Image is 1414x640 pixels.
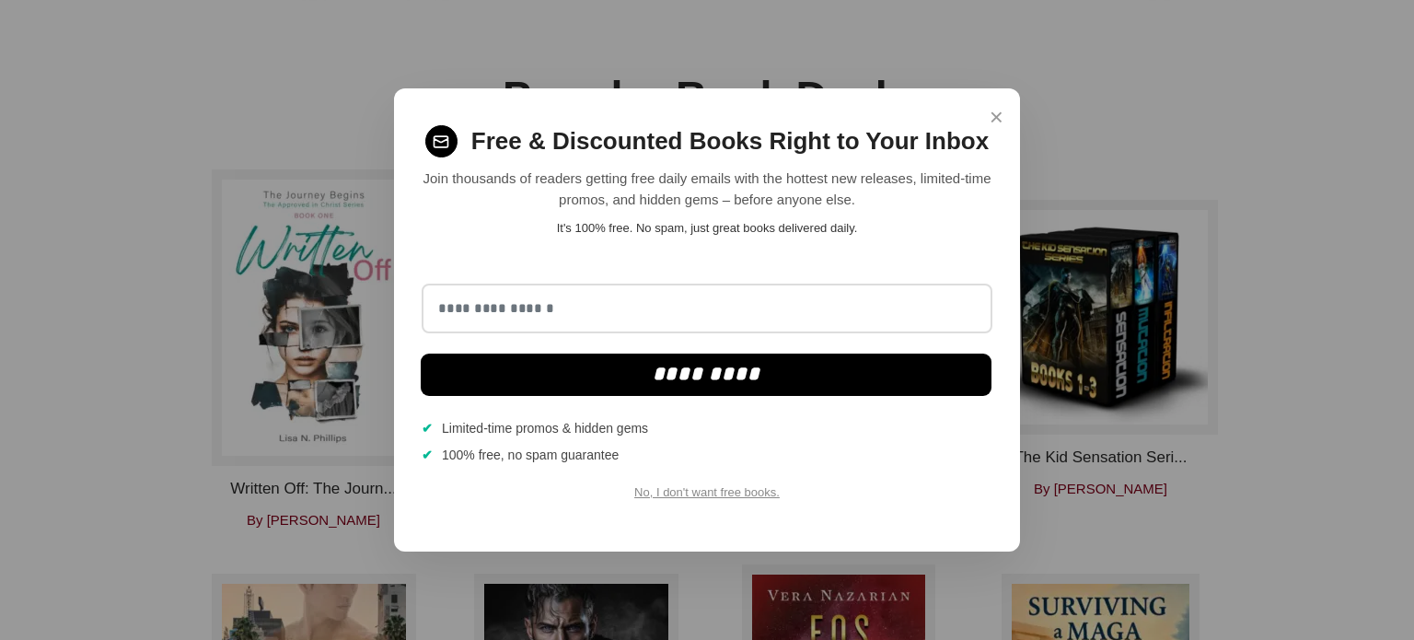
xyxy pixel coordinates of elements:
[422,446,433,465] span: ✔
[422,169,992,210] p: Join thousands of readers getting free daily emails with the hottest new releases, limited-time p...
[422,446,992,465] li: 100% free, no spam guarantee
[422,419,433,438] span: ✔
[471,127,989,156] h2: Free & Discounted Books Right to Your Inbox
[634,485,780,499] a: No, I don't want free books.
[422,419,992,438] li: Limited-time promos & hidden gems
[990,99,1003,135] span: ×
[422,219,992,238] p: It's 100% free. No spam, just great books delivered daily.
